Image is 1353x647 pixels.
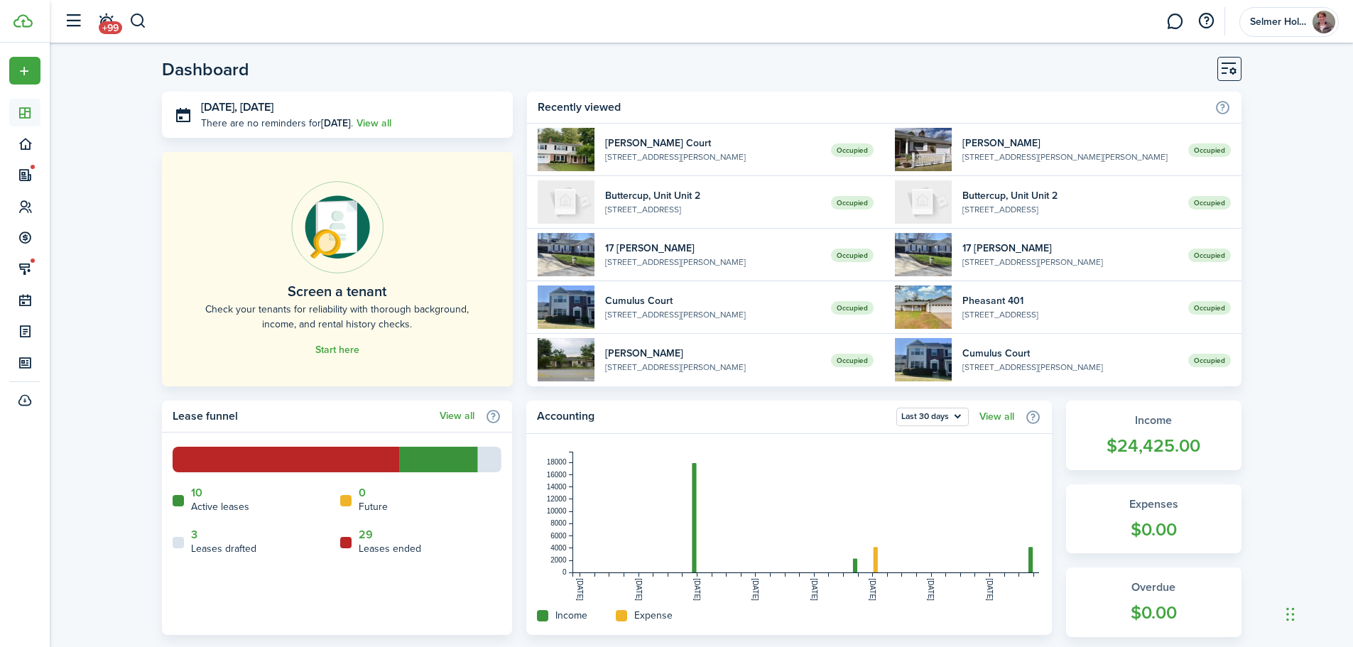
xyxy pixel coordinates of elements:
img: 1 [895,233,952,276]
tspan: 0 [563,568,567,576]
home-widget-title: Leases drafted [191,541,256,556]
img: Online payments [291,181,384,273]
button: Customise [1217,57,1241,81]
widget-list-item-description: [STREET_ADDRESS] [962,308,1178,321]
span: Occupied [1188,249,1231,262]
home-placeholder-title: Screen a tenant [288,281,386,302]
widget-list-item-description: [STREET_ADDRESS][PERSON_NAME] [605,361,820,374]
a: Overdue$0.00 [1066,567,1241,637]
a: 29 [359,528,373,541]
p: There are no reminders for . [201,116,353,131]
img: Unit 2 [538,180,594,224]
home-widget-title: Future [359,499,388,514]
span: +99 [99,21,122,34]
widget-stats-title: Overdue [1080,579,1227,596]
tspan: 14000 [547,483,567,491]
img: 1 [538,233,594,276]
a: View all [979,411,1014,423]
widget-list-item-title: Buttercup, Unit Unit 2 [962,188,1178,203]
widget-list-item-title: [PERSON_NAME] Court [605,136,820,151]
a: Expenses$0.00 [1066,484,1241,554]
tspan: 10000 [547,507,567,515]
widget-list-item-title: Pheasant 401 [962,293,1178,308]
home-widget-title: Recently viewed [538,99,1207,116]
img: Unit 2 [895,180,952,224]
widget-list-item-description: [STREET_ADDRESS][PERSON_NAME] [605,256,820,268]
span: Occupied [831,249,874,262]
widget-list-item-description: [STREET_ADDRESS] [605,203,820,216]
tspan: 6000 [550,532,567,540]
widget-list-item-title: Cumulus Court [962,346,1178,361]
span: Occupied [1188,143,1231,157]
img: 1 [538,128,594,171]
widget-list-item-description: [STREET_ADDRESS][PERSON_NAME] [605,308,820,321]
b: [DATE] [321,116,351,131]
widget-list-item-title: Buttercup, Unit Unit 2 [605,188,820,203]
button: Last 30 days [896,408,969,426]
button: Open menu [9,57,40,85]
widget-list-item-description: [STREET_ADDRESS][PERSON_NAME][PERSON_NAME] [962,151,1178,163]
home-widget-title: Accounting [537,408,889,426]
span: Occupied [1188,196,1231,210]
a: 10 [191,486,202,499]
img: 1 [895,338,952,381]
widget-list-item-title: 17 [PERSON_NAME] [962,241,1178,256]
home-widget-title: Leases ended [359,541,421,556]
a: View all [357,116,391,131]
tspan: [DATE] [693,578,701,601]
home-widget-title: Active leases [191,499,249,514]
a: 0 [359,486,366,499]
tspan: [DATE] [927,578,935,601]
a: Start here [315,344,359,356]
button: Open resource center [1194,9,1218,33]
widget-list-item-title: [PERSON_NAME] [962,136,1178,151]
widget-stats-count: $0.00 [1080,516,1227,543]
tspan: [DATE] [576,578,584,601]
widget-list-item-title: [PERSON_NAME] [605,346,820,361]
h3: [DATE], [DATE] [201,99,503,116]
home-widget-title: Income [555,608,587,623]
span: Occupied [831,196,874,210]
img: TenantCloud [13,14,33,28]
tspan: 4000 [550,544,567,552]
widget-list-item-title: Cumulus Court [605,293,820,308]
a: View all [440,411,474,422]
img: 1 [895,128,952,171]
tspan: 18000 [547,458,567,466]
widget-list-item-description: [STREET_ADDRESS] [962,203,1178,216]
a: Notifications [92,4,119,40]
widget-stats-title: Expenses [1080,496,1227,513]
widget-list-item-description: [STREET_ADDRESS][PERSON_NAME] [605,151,820,163]
home-widget-title: Lease funnel [173,408,433,425]
a: Income$24,425.00 [1066,401,1241,470]
span: Occupied [831,354,874,367]
tspan: [DATE] [986,578,994,601]
button: Open menu [896,408,969,426]
span: Occupied [831,301,874,315]
header-page-title: Dashboard [162,60,249,78]
span: Selmer Holdings, LLC [1250,17,1307,27]
button: Open sidebar [60,8,87,35]
tspan: 8000 [550,519,567,527]
a: 3 [191,528,197,541]
tspan: 16000 [547,471,567,479]
img: 1 [538,286,594,329]
tspan: [DATE] [751,578,759,601]
widget-list-item-description: [STREET_ADDRESS][PERSON_NAME] [962,256,1178,268]
iframe: Chat Widget [1116,494,1353,647]
div: Drag [1286,593,1295,636]
widget-list-item-title: 17 [PERSON_NAME] [605,241,820,256]
widget-list-item-description: [STREET_ADDRESS][PERSON_NAME] [962,361,1178,374]
home-widget-title: Expense [634,608,673,623]
img: 1 [538,338,594,381]
button: Search [129,9,147,33]
tspan: [DATE] [634,578,642,601]
widget-stats-count: $0.00 [1080,599,1227,626]
img: Selmer Holdings, LLC [1313,11,1335,33]
span: Occupied [1188,301,1231,315]
tspan: [DATE] [869,578,876,601]
widget-stats-count: $24,425.00 [1080,433,1227,460]
widget-stats-title: Income [1080,412,1227,429]
tspan: [DATE] [810,578,818,601]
